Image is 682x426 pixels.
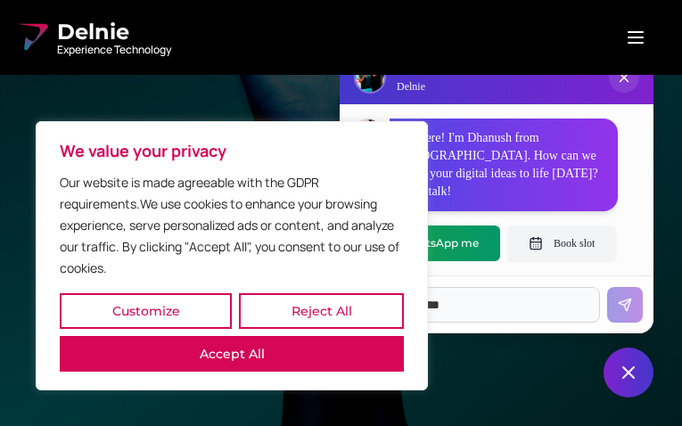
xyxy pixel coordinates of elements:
p: Our website is made agreeable with the GDPR requirements.We use cookies to enhance your browsing ... [60,172,404,279]
p: Hi there! I'm Dhanush from [GEOGRAPHIC_DATA]. How can we bring your digital ideas to life [DATE]?... [400,129,607,201]
img: Delnie Logo [356,63,384,92]
p: Delnie [397,79,442,94]
button: Open menu [604,20,668,55]
span: Experience Technology [57,43,171,57]
a: Delnie Logo Full [14,18,171,57]
button: Accept All [60,336,404,372]
button: Customize [60,293,232,329]
button: Reject All [239,293,404,329]
img: Dhanush [355,119,382,146]
span: Delnie [57,18,171,46]
button: Close chat popup [609,62,639,93]
button: Book slot [507,225,616,261]
button: Close chat [604,348,653,397]
img: Delnie Logo [14,20,50,55]
p: We value your privacy [60,140,404,161]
